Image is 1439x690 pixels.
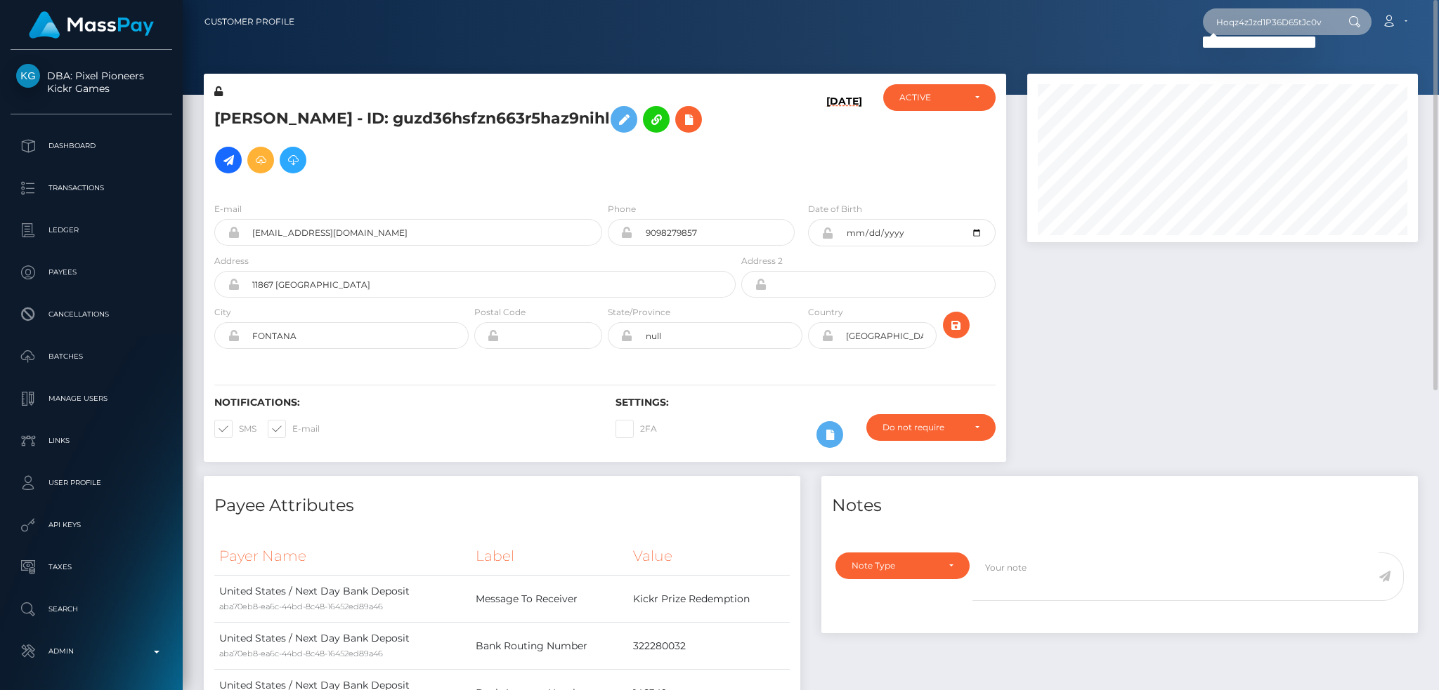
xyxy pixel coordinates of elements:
p: API Keys [16,515,167,536]
h5: [PERSON_NAME] - ID: guzd36hsfzn663r5haz9nihl [214,99,728,180]
p: Batches [16,346,167,367]
th: Payer Name [214,537,471,576]
label: E-mail [214,203,242,215]
small: aba70eb8-ea6c-44bd-8c48-16452ed89a46 [219,602,383,611]
td: Bank Routing Number [471,623,628,670]
div: Do not require [883,422,963,433]
h6: Settings: [616,397,996,409]
th: Value [628,537,790,576]
td: United States / Next Day Bank Deposit [214,623,471,670]
a: Taxes [11,550,172,585]
th: Label [471,537,628,576]
a: Cancellations [11,297,172,332]
img: MassPay Logo [29,11,154,39]
div: ACTIVE [899,92,963,103]
p: Admin [16,641,167,662]
a: Admin [11,634,172,669]
label: Address 2 [741,255,783,267]
label: Postal Code [474,306,526,319]
label: Country [808,306,843,319]
label: Address [214,255,249,267]
p: Transactions [16,178,167,199]
label: Date of Birth [808,203,862,215]
a: Payees [11,255,172,290]
td: Message To Receiver [471,576,628,623]
td: 322280032 [628,623,790,670]
a: Dashboard [11,128,172,164]
p: Cancellations [16,304,167,325]
a: API Keys [11,507,172,543]
p: Manage Users [16,388,167,409]
p: Dashboard [16,135,167,157]
small: aba70eb8-ea6c-44bd-8c48-16452ed89a46 [219,649,383,658]
a: Manage Users [11,381,172,416]
input: Search... [1203,8,1335,35]
label: City [214,306,231,319]
img: Kickr Games [16,64,40,88]
a: Search [11,592,172,627]
p: Payees [16,262,167,283]
a: Transactions [11,171,172,206]
span: DBA: Pixel Pioneers Kickr Games [11,69,172,95]
a: Customer Profile [204,7,294,37]
td: Kickr Prize Redemption [628,576,790,623]
button: Do not require [866,414,996,441]
a: Initiate Payout [215,147,242,173]
a: Ledger [11,213,172,248]
h4: Notes [832,493,1407,518]
p: Search [16,599,167,620]
a: Links [11,423,172,458]
p: Taxes [16,557,167,578]
label: 2FA [616,420,657,438]
label: E-mail [268,420,320,438]
label: State/Province [608,306,670,319]
p: User Profile [16,472,167,493]
h6: Notifications: [214,397,594,409]
label: SMS [214,420,256,438]
a: Batches [11,339,172,374]
label: Phone [608,203,636,215]
td: United States / Next Day Bank Deposit [214,576,471,623]
h6: [DATE] [826,95,862,185]
h4: Payee Attributes [214,493,790,518]
a: User Profile [11,465,172,500]
div: Note Type [852,560,937,571]
button: Note Type [835,552,970,579]
button: ACTIVE [883,84,996,111]
p: Links [16,430,167,451]
p: Ledger [16,220,167,241]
